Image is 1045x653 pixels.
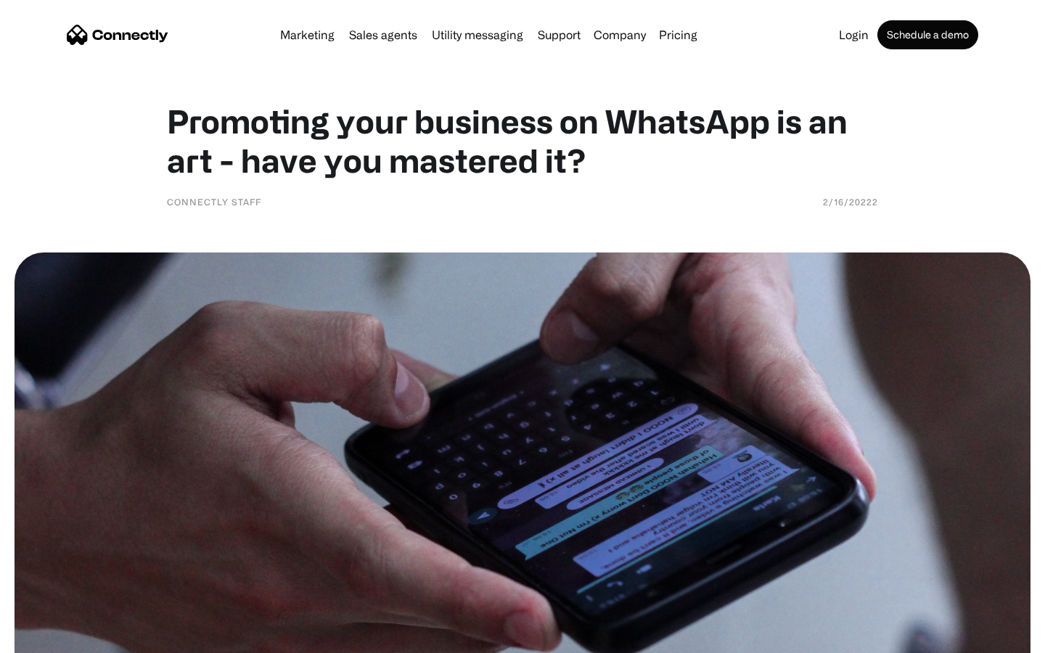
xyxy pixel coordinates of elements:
div: Company [594,25,646,45]
a: Marketing [274,29,340,41]
div: Company [589,25,650,45]
a: Support [532,29,586,41]
div: Connectly Staff [167,194,261,209]
div: 2/16/20222 [823,194,878,209]
a: Schedule a demo [877,20,978,49]
ul: Language list [29,628,87,648]
a: Sales agents [343,29,423,41]
a: Pricing [653,29,703,41]
aside: Language selected: English [15,628,87,648]
a: Login [833,29,874,41]
h1: Promoting your business on WhatsApp is an art - have you mastered it? [167,102,878,180]
a: home [67,24,168,46]
a: Utility messaging [426,29,529,41]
